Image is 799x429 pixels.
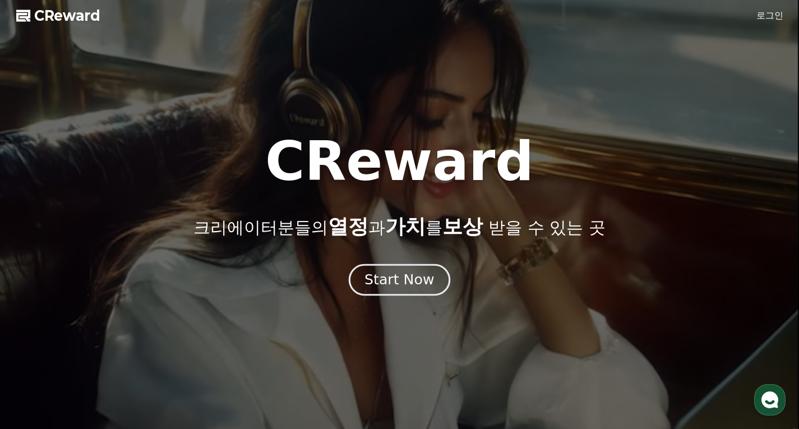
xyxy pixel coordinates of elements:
[265,135,534,188] h1: CReward
[35,353,42,362] span: 홈
[756,9,783,22] a: 로그인
[364,270,434,289] div: Start Now
[145,336,215,364] a: 설정
[16,7,100,25] a: CReward
[173,353,187,362] span: 설정
[351,276,448,287] a: Start Now
[34,7,100,25] span: CReward
[442,215,483,238] span: 보상
[3,336,74,364] a: 홈
[193,215,605,238] p: 크리에이터분들의 과 를 받을 수 있는 곳
[349,264,450,296] button: Start Now
[74,336,145,364] a: 대화
[385,215,426,238] span: 가치
[328,215,368,238] span: 열정
[103,353,116,362] span: 대화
